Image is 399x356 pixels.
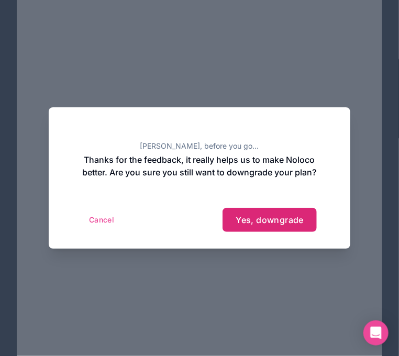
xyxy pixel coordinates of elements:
[82,212,121,228] button: Cancel
[82,153,317,179] h2: Thanks for the feedback, it really helps us to make Noloco better. Are you sure you still want to...
[363,320,389,346] div: Open Intercom Messenger
[236,215,304,225] span: Yes, downgrade
[223,208,317,232] button: Yes, downgrade
[82,141,317,151] h2: [PERSON_NAME], before you go...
